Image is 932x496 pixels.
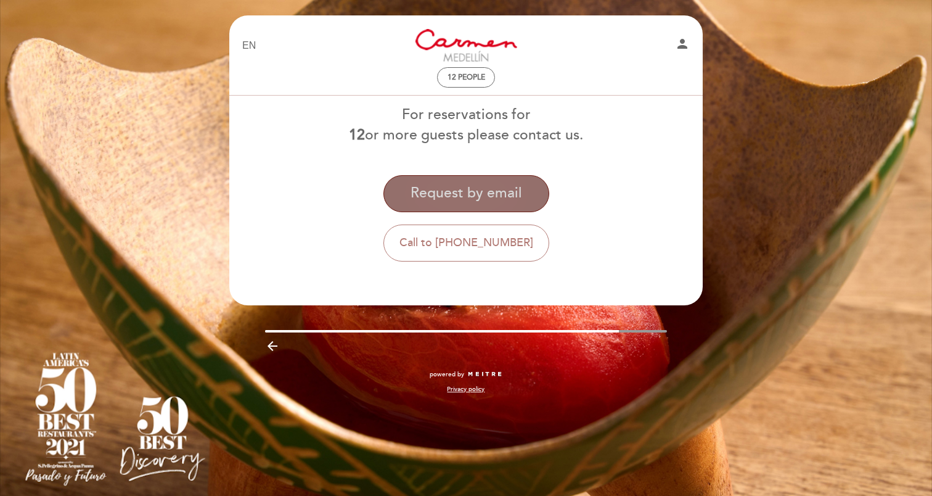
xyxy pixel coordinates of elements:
a: [PERSON_NAME][GEOGRAPHIC_DATA] [389,29,543,63]
a: powered by [430,370,502,379]
i: person [675,36,690,51]
button: person [675,36,690,56]
span: powered by [430,370,464,379]
i: arrow_backward [265,339,280,353]
button: Request by email [383,175,549,212]
b: 12 [349,126,365,144]
img: MEITRE [467,371,502,378]
button: Call to [PHONE_NUMBER] [383,225,549,262]
a: Privacy policy [447,385,484,394]
span: 12 people [448,73,485,82]
div: For reservations for or more guests please contact us. [229,105,703,146]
